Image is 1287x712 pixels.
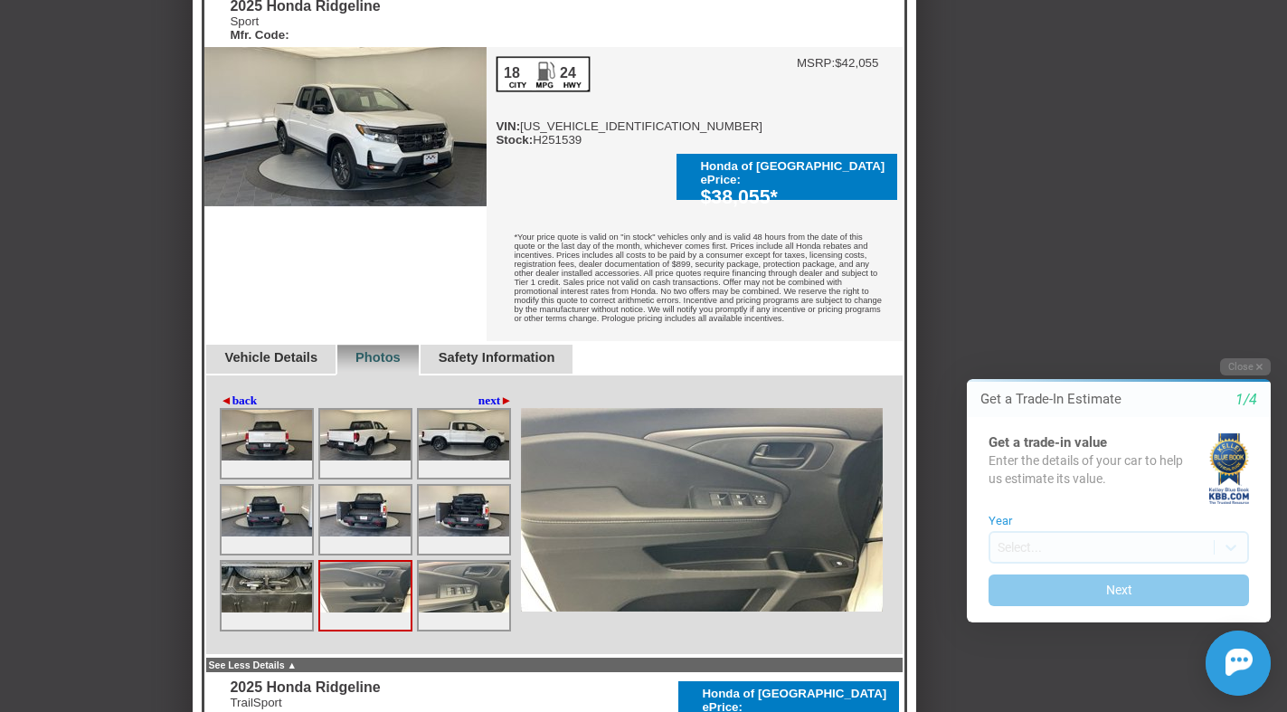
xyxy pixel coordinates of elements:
[496,133,533,147] b: Stock:
[419,562,509,612] img: Image.aspx
[220,394,232,407] span: ◄
[222,410,312,460] img: Image.aspx
[700,159,888,186] div: Honda of [GEOGRAPHIC_DATA] ePrice:
[419,486,509,536] img: Image.aspx
[521,408,883,612] img: Image.aspx
[230,679,380,696] div: 2025 Honda Ridgeline
[500,394,512,407] span: ►
[222,562,312,612] img: Image.aspx
[320,410,411,460] img: Image.aspx
[220,394,257,408] a: ◄back
[496,119,520,133] b: VIN:
[558,65,577,81] div: 24
[419,410,509,460] img: Image.aspx
[320,562,411,612] img: Image.aspx
[355,350,401,365] a: Photos
[835,56,878,70] td: $42,055
[502,65,521,81] div: 18
[439,350,555,365] a: Safety Information
[496,56,762,147] div: [US_VEHICLE_IDENTIFICATION_NUMBER] H251539
[204,47,487,206] img: 2025 Honda Ridgeline
[208,660,297,670] a: See Less Details ▲
[478,394,513,408] a: next►
[700,186,888,209] div: $38,055*
[224,350,317,365] a: Vehicle Details
[487,219,903,341] div: *Your price quote is valid on "in stock" vehicles only and is valid 48 hours from the date of thi...
[230,14,380,42] div: Sport
[230,28,289,42] b: Mfr. Code:
[320,486,411,536] img: Image.aspx
[797,56,835,70] td: MSRP:
[929,342,1287,712] iframe: Chat Assistance
[222,486,312,536] img: Image.aspx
